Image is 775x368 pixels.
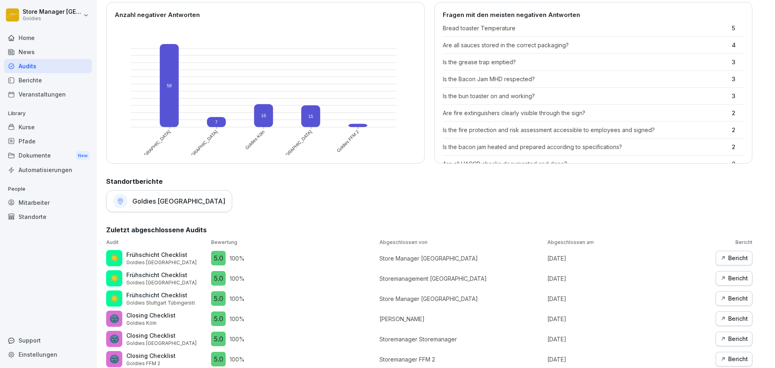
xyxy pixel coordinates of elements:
p: Is the Bacon Jam MHD respected? [443,75,728,83]
p: 2 [732,160,744,168]
p: 100 % [230,335,245,343]
p: [DATE] [547,274,712,283]
div: 5.0 [211,332,226,346]
h2: Standortberichte [106,177,752,186]
p: Closing Checklist [126,331,197,340]
a: Standorte [4,210,92,224]
text: Goldies [GEOGRAPHIC_DATA] [124,129,171,177]
p: Closing Checklist [126,351,176,360]
p: 100 % [230,294,245,303]
p: 3 [732,92,744,100]
p: 2 [732,143,744,151]
p: Bericht [716,239,752,246]
p: Goldies [23,16,82,21]
div: Bericht [720,274,748,283]
p: Goldies [GEOGRAPHIC_DATA] [126,279,197,286]
p: Frühschicht Checklist [126,250,197,259]
div: Bericht [720,294,748,303]
p: 🌚 [109,353,119,365]
div: 5.0 [211,251,226,265]
div: Bericht [720,355,748,364]
a: Pfade [4,134,92,148]
p: Is the bun toaster on and working? [443,92,728,100]
p: 4 [732,41,744,49]
p: [DATE] [547,254,712,263]
button: Bericht [716,311,752,326]
p: Store Manager [GEOGRAPHIC_DATA] [379,254,544,263]
div: Bericht [720,314,748,323]
p: ☀️ [109,292,119,305]
div: Dokumente [4,148,92,163]
a: News [4,45,92,59]
div: Support [4,333,92,347]
p: 3 [732,75,744,83]
p: 100 % [230,315,245,323]
p: 100 % [230,355,245,364]
p: [DATE] [547,355,712,364]
p: Goldies [GEOGRAPHIC_DATA] [126,340,197,347]
p: 100 % [230,274,245,283]
a: Kurse [4,120,92,134]
button: Bericht [716,352,752,366]
p: Storemanager FFM 2 [379,355,544,364]
div: Bericht [720,254,748,263]
p: Are all HACCP checks documented and done? [443,160,728,168]
div: New [76,151,90,160]
p: Goldies Köln [126,320,176,327]
h1: Goldies [GEOGRAPHIC_DATA] [132,197,225,205]
p: Audit [106,239,207,246]
div: 5.0 [211,311,226,326]
button: Bericht [716,251,752,265]
p: 3 [732,58,744,66]
p: Fragen mit den meisten negativen Antworten [443,11,744,20]
button: Bericht [716,332,752,346]
p: [DATE] [547,335,712,343]
p: [PERSON_NAME] [379,315,544,323]
p: People [4,183,92,196]
p: Frühschicht Checklist [126,291,196,299]
a: Automatisierungen [4,163,92,177]
p: Abgeschlossen am [547,239,712,246]
p: [DATE] [547,294,712,303]
p: Frühschicht Checklist [126,271,197,279]
a: DokumenteNew [4,148,92,163]
p: 2 [732,109,744,117]
p: 🌚 [109,313,119,325]
div: Berichte [4,73,92,87]
p: Is the grease trap emptied? [443,58,728,66]
a: Home [4,31,92,45]
div: Veranstaltungen [4,87,92,101]
button: Bericht [716,291,752,306]
p: Goldies FFM 2 [126,360,176,367]
p: Closing Checklist [126,311,176,320]
div: 5.0 [211,352,226,366]
a: Einstellungen [4,347,92,362]
p: Library [4,107,92,120]
div: Audits [4,59,92,73]
p: ☀️ [109,252,119,264]
p: [DATE] [547,315,712,323]
p: Goldies Stuttgart Tübingerstr. [126,299,196,307]
button: Bericht [716,271,752,286]
p: Bewertung [211,239,375,246]
p: Store Manager [GEOGRAPHIC_DATA] [23,8,82,15]
text: Goldies [GEOGRAPHIC_DATA] [171,129,218,177]
div: 5.0 [211,271,226,286]
p: Store Manager [GEOGRAPHIC_DATA] [379,294,544,303]
h2: Zuletzt abgeschlossene Audits [106,225,752,235]
p: ☀️ [109,272,119,284]
div: 5.0 [211,291,226,306]
p: Anzahl negativer Antworten [115,11,416,20]
a: Goldies [GEOGRAPHIC_DATA] [106,190,232,212]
